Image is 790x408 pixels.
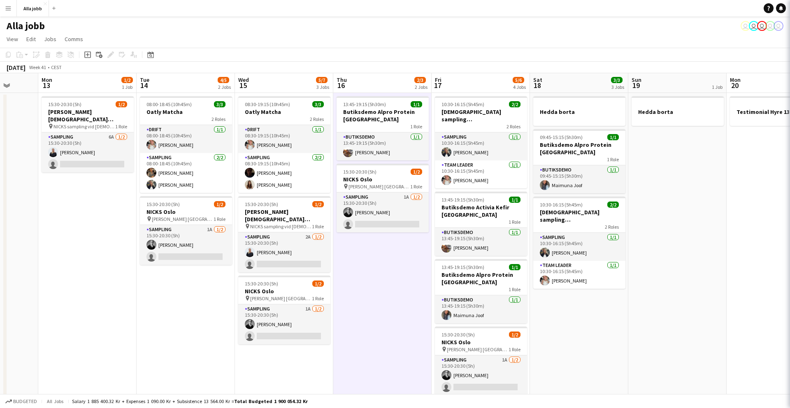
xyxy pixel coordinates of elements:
[17,0,49,16] button: Alla jobb
[3,34,21,44] a: View
[316,84,329,90] div: 3 Jobs
[749,21,759,31] app-user-avatar: Hedda Lagerbielke
[27,64,48,70] span: Week 41
[349,183,410,190] span: [PERSON_NAME] [GEOGRAPHIC_DATA]
[337,132,429,160] app-card-role: Butiksdemo1/113:45-19:15 (5h30m)[PERSON_NAME]
[540,134,583,140] span: 09:45-15:15 (5h30m)
[337,76,347,83] span: Thu
[513,77,524,83] span: 5/6
[218,77,229,83] span: 4/5
[435,259,527,323] app-job-card: 13:45-19:15 (5h30m)1/1Butiksdemo Alpro Protein [GEOGRAPHIC_DATA]1 RoleButiksdemo1/113:45-19:15 (5...
[540,202,583,208] span: 10:30-16:15 (5h45m)
[140,153,232,193] app-card-role: Sampling2/208:00-18:45 (10h45m)[PERSON_NAME][PERSON_NAME]
[140,96,232,193] app-job-card: 08:00-18:45 (10h45m)3/3Oatly Matcha2 RolesDrift1/108:00-18:45 (10h45m)[PERSON_NAME]Sampling2/208:...
[140,225,232,265] app-card-role: Sampling1A1/215:30-20:30 (5h)[PERSON_NAME]
[238,276,330,344] app-job-card: 15:30-20:30 (5h)1/2NICKS Oslo [PERSON_NAME] [GEOGRAPHIC_DATA]1 RoleSampling1A1/215:30-20:30 (5h)[...
[507,123,520,130] span: 2 Roles
[116,101,127,107] span: 1/2
[42,76,52,83] span: Mon
[441,197,484,203] span: 13:45-19:15 (5h30m)
[13,399,37,404] span: Budgeted
[238,125,330,153] app-card-role: Drift1/108:30-19:15 (10h45m)[PERSON_NAME]
[533,197,625,289] app-job-card: 10:30-16:15 (5h45m)2/2[DEMOGRAPHIC_DATA] sampling [GEOGRAPHIC_DATA]2 RolesSampling1/110:30-16:15 ...
[441,264,484,270] span: 13:45-19:15 (5h30m)
[447,346,509,352] span: [PERSON_NAME] [GEOGRAPHIC_DATA]
[53,123,115,130] span: NICKS sampling vid [DEMOGRAPHIC_DATA][PERSON_NAME] Stockholm
[122,84,132,90] div: 1 Job
[435,160,527,188] app-card-role: Team Leader1/110:30-16:15 (5h45m)[PERSON_NAME]
[533,261,625,289] app-card-role: Team Leader1/110:30-16:15 (5h45m)[PERSON_NAME]
[139,81,149,90] span: 14
[140,108,232,116] h3: Oatly Matcha
[632,108,724,116] h3: Hedda borta
[40,81,52,90] span: 13
[533,108,625,116] h3: Hedda borta
[509,346,520,352] span: 1 Role
[140,125,232,153] app-card-role: Drift1/108:00-18:45 (10h45m)[PERSON_NAME]
[774,21,783,31] app-user-avatar: Stina Dahl
[337,192,429,232] app-card-role: Sampling1A1/215:30-20:30 (5h)[PERSON_NAME]
[607,156,619,162] span: 1 Role
[42,108,134,123] h3: [PERSON_NAME] [DEMOGRAPHIC_DATA][PERSON_NAME] Stockholm
[513,84,526,90] div: 4 Jobs
[245,101,290,107] span: 08:30-19:15 (10h45m)
[312,201,324,207] span: 1/2
[730,76,741,83] span: Mon
[337,164,429,232] app-job-card: 15:30-20:30 (5h)1/2NICKS Oslo [PERSON_NAME] [GEOGRAPHIC_DATA]1 RoleSampling1A1/215:30-20:30 (5h)[...
[51,64,62,70] div: CEST
[435,355,527,395] app-card-role: Sampling1A1/215:30-20:30 (5h)[PERSON_NAME]
[140,196,232,265] div: 15:30-20:30 (5h)1/2NICKS Oslo [PERSON_NAME] [GEOGRAPHIC_DATA]1 RoleSampling1A1/215:30-20:30 (5h)[...
[605,224,619,230] span: 2 Roles
[435,192,527,256] app-job-card: 13:45-19:15 (5h30m)1/1Butiksdemo Activia Kefir [GEOGRAPHIC_DATA]1 RoleButiksdemo1/113:45-19:15 (5...
[435,338,527,346] h3: NICKS Oslo
[250,295,312,301] span: [PERSON_NAME] [GEOGRAPHIC_DATA]
[214,101,225,107] span: 3/3
[4,397,38,406] button: Budgeted
[410,123,422,130] span: 1 Role
[316,77,328,83] span: 5/7
[435,76,441,83] span: Fri
[245,280,278,287] span: 15:30-20:30 (5h)
[630,81,641,90] span: 19
[632,96,724,126] app-job-card: Hedda borta
[140,208,232,216] h3: NICKS Oslo
[41,34,60,44] a: Jobs
[337,176,429,183] h3: NICKS Oslo
[509,331,520,338] span: 1/2
[44,35,56,43] span: Jobs
[509,101,520,107] span: 2/2
[435,295,527,323] app-card-role: Butiksdemo1/113:45-19:15 (5h30m)Maimuna Joof
[238,232,330,272] app-card-role: Sampling2A1/215:30-20:30 (5h)[PERSON_NAME]
[611,77,623,83] span: 3/3
[312,223,324,229] span: 1 Role
[238,304,330,344] app-card-role: Sampling1A1/215:30-20:30 (5h)[PERSON_NAME]
[533,76,542,83] span: Sat
[414,77,426,83] span: 2/3
[245,201,278,207] span: 15:30-20:30 (5h)
[757,21,767,31] app-user-avatar: Emil Hasselberg
[115,123,127,130] span: 1 Role
[42,96,134,172] app-job-card: 15:30-20:30 (5h)1/2[PERSON_NAME] [DEMOGRAPHIC_DATA][PERSON_NAME] Stockholm NICKS sampling vid [DE...
[65,35,83,43] span: Comms
[729,81,741,90] span: 20
[238,196,330,272] app-job-card: 15:30-20:30 (5h)1/2[PERSON_NAME] [DEMOGRAPHIC_DATA][PERSON_NAME] Stockholm NICKS sampling vid [DE...
[533,233,625,261] app-card-role: Sampling1/110:30-16:15 (5h45m)[PERSON_NAME]
[435,132,527,160] app-card-role: Sampling1/110:30-16:15 (5h45m)[PERSON_NAME]
[146,201,180,207] span: 15:30-20:30 (5h)
[337,96,429,160] app-job-card: 13:45-19:15 (5h30m)1/1Butiksdemo Alpro Protein [GEOGRAPHIC_DATA]1 RoleButiksdemo1/113:45-19:15 (5...
[435,96,527,188] app-job-card: 10:30-16:15 (5h45m)2/2[DEMOGRAPHIC_DATA] sampling [GEOGRAPHIC_DATA]2 RolesSampling1/110:30-16:15 ...
[234,398,308,404] span: Total Budgeted 1 900 054.32 kr
[632,76,641,83] span: Sun
[121,77,133,83] span: 1/2
[72,398,308,404] div: Salary 1 885 400.32 kr + Expenses 1 090.00 kr + Subsistence 13 564.00 kr =
[146,101,192,107] span: 08:00-18:45 (10h45m)
[238,153,330,193] app-card-role: Sampling2/208:30-19:15 (10h45m)[PERSON_NAME][PERSON_NAME]
[533,129,625,193] app-job-card: 09:45-15:15 (5h30m)1/1Butiksdemo Alpro Protein [GEOGRAPHIC_DATA]1 RoleButiksdemo1/109:45-15:15 (5...
[435,204,527,218] h3: Butiksdemo Activia Kefir [GEOGRAPHIC_DATA]
[238,76,249,83] span: Wed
